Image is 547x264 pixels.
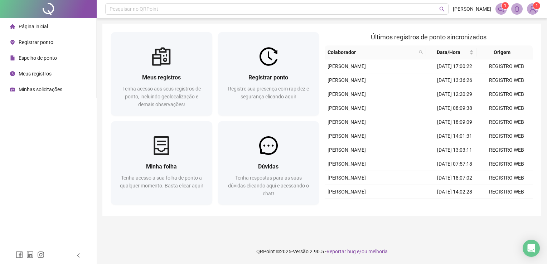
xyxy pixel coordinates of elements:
[248,74,288,81] span: Registrar ponto
[533,2,540,9] sup: Atualize o seu contato no menu Meus Dados
[10,71,15,76] span: clock-circle
[328,161,366,167] span: [PERSON_NAME]
[453,5,491,13] span: [PERSON_NAME]
[122,86,201,107] span: Tenha acesso aos seus registros de ponto, incluindo geolocalização e demais observações!
[481,157,533,171] td: REGISTRO WEB
[328,175,366,181] span: [PERSON_NAME]
[481,143,533,157] td: REGISTRO WEB
[429,171,481,185] td: [DATE] 18:07:02
[19,71,52,77] span: Meus registros
[481,171,533,185] td: REGISTRO WEB
[429,157,481,171] td: [DATE] 07:57:18
[429,129,481,143] td: [DATE] 14:01:31
[504,3,507,8] span: 1
[502,2,509,9] sup: 1
[97,239,547,264] footer: QRPoint © 2025 - 2.90.5 -
[142,74,181,81] span: Meus registros
[258,163,279,170] span: Dúvidas
[19,87,62,92] span: Minhas solicitações
[328,133,366,139] span: [PERSON_NAME]
[16,251,23,258] span: facebook
[481,87,533,101] td: REGISTRO WEB
[26,251,34,258] span: linkedin
[146,163,177,170] span: Minha folha
[429,143,481,157] td: [DATE] 13:03:11
[419,50,423,54] span: search
[481,129,533,143] td: REGISTRO WEB
[111,121,212,205] a: Minha folhaTenha acesso a sua folha de ponto a qualquer momento. Basta clicar aqui!
[429,115,481,129] td: [DATE] 18:09:09
[37,251,44,258] span: instagram
[328,63,366,69] span: [PERSON_NAME]
[426,45,476,59] th: Data/Hora
[429,101,481,115] td: [DATE] 08:09:38
[76,253,81,258] span: left
[328,189,366,195] span: [PERSON_NAME]
[328,119,366,125] span: [PERSON_NAME]
[10,87,15,92] span: schedule
[371,33,487,41] span: Últimos registros de ponto sincronizados
[328,48,416,56] span: Colaborador
[527,4,538,14] img: 90194
[328,91,366,97] span: [PERSON_NAME]
[498,6,504,12] span: notification
[10,40,15,45] span: environment
[429,87,481,101] td: [DATE] 12:20:29
[429,199,481,213] td: [DATE] 13:11:30
[481,101,533,115] td: REGISTRO WEB
[293,249,309,254] span: Versão
[326,249,388,254] span: Reportar bug e/ou melhoria
[536,3,538,8] span: 1
[328,105,366,111] span: [PERSON_NAME]
[481,59,533,73] td: REGISTRO WEB
[10,55,15,60] span: file
[429,73,481,87] td: [DATE] 13:36:26
[10,24,15,29] span: home
[328,147,366,153] span: [PERSON_NAME]
[481,73,533,87] td: REGISTRO WEB
[228,175,309,196] span: Tenha respostas para as suas dúvidas clicando aqui e acessando o chat!
[417,47,425,58] span: search
[476,45,527,59] th: Origem
[514,6,520,12] span: bell
[228,86,309,99] span: Registre sua presença com rapidez e segurança clicando aqui!
[19,24,48,29] span: Página inicial
[481,185,533,199] td: REGISTRO WEB
[218,32,319,116] a: Registrar pontoRegistre sua presença com rapidez e segurança clicando aqui!
[481,199,533,213] td: REGISTRO WEB
[19,39,53,45] span: Registrar ponto
[429,48,468,56] span: Data/Hora
[328,77,366,83] span: [PERSON_NAME]
[19,55,57,61] span: Espelho de ponto
[429,185,481,199] td: [DATE] 14:02:28
[523,240,540,257] div: Open Intercom Messenger
[429,59,481,73] td: [DATE] 17:00:22
[120,175,203,189] span: Tenha acesso a sua folha de ponto a qualquer momento. Basta clicar aqui!
[218,121,319,205] a: DúvidasTenha respostas para as suas dúvidas clicando aqui e acessando o chat!
[111,32,212,116] a: Meus registrosTenha acesso aos seus registros de ponto, incluindo geolocalização e demais observa...
[481,115,533,129] td: REGISTRO WEB
[439,6,445,12] span: search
